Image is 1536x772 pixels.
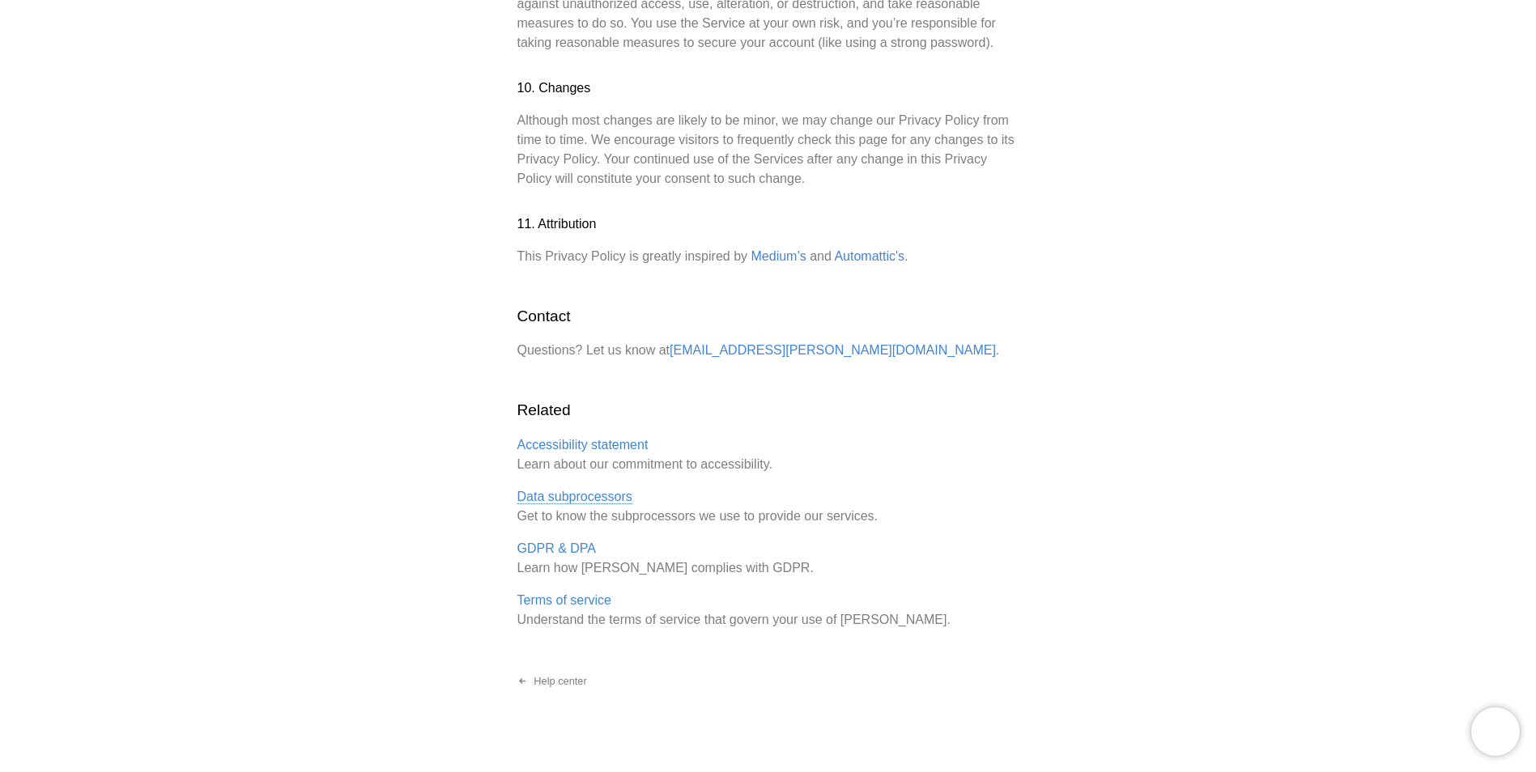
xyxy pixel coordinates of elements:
[517,78,1019,98] h3: 10. Changes
[517,591,1019,630] p: Understand the terms of service that govern your use of [PERSON_NAME].
[517,539,1019,578] p: Learn how [PERSON_NAME] complies with GDPR.
[517,111,1019,189] p: Although most changes are likely to be minor, we may change our Privacy Policy from time to time....
[517,214,1019,234] h3: 11. Attribution
[751,249,806,263] a: Medium’s
[517,435,1019,474] p: Learn about our commitment to accessibility.
[517,341,1019,360] p: Questions? Let us know at .
[834,249,904,263] a: Automattic's
[1471,707,1520,756] iframe: Chatra live chat
[517,438,649,452] a: Accessibility statement
[517,305,1019,329] h2: Contact
[517,541,597,555] a: GDPR & DPA
[517,487,1019,526] p: Get to know the subprocessors we use to provide our services.
[517,247,1019,266] p: This Privacy Policy is greatly inspired by and .
[504,668,600,694] a: Help center
[517,490,632,504] a: Data subprocessors
[517,399,1019,422] h2: Related
[670,343,996,357] a: [EMAIL_ADDRESS][PERSON_NAME][DOMAIN_NAME]
[517,593,611,607] a: Terms of service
